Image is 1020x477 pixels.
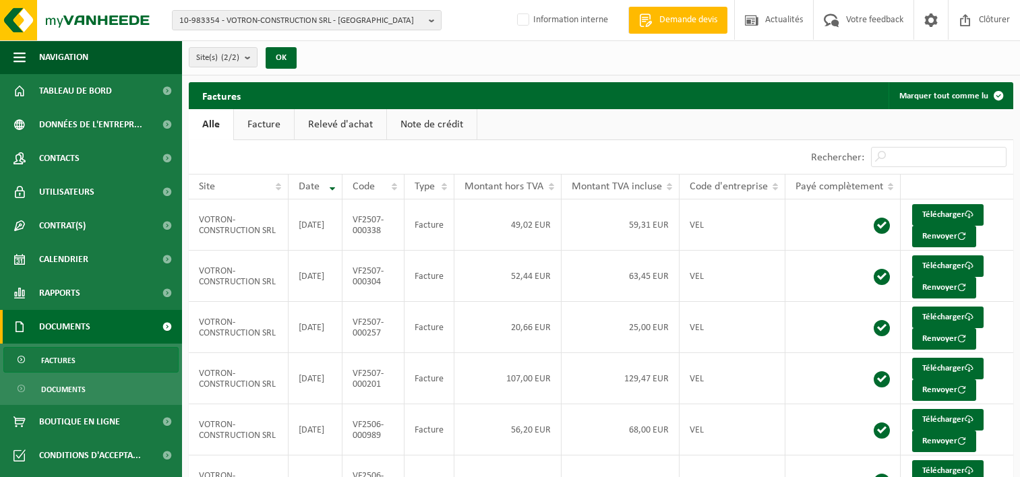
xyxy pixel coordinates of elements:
td: VOTRON-CONSTRUCTION SRL [189,404,289,455]
span: Navigation [39,40,88,74]
button: Site(s)(2/2) [189,47,258,67]
span: Documents [41,377,86,402]
span: Boutique en ligne [39,405,120,439]
td: 49,02 EUR [454,199,562,251]
button: Renvoyer [912,431,976,452]
h2: Factures [189,82,254,108]
span: Code [353,181,375,192]
td: VOTRON-CONSTRUCTION SRL [189,353,289,404]
td: 20,66 EUR [454,302,562,353]
span: 10-983354 - VOTRON-CONSTRUCTION SRL - [GEOGRAPHIC_DATA] [179,11,423,31]
a: Télécharger [912,255,984,277]
td: VEL [680,404,785,455]
span: Site [199,181,215,192]
span: Type [415,181,435,192]
td: [DATE] [289,353,342,404]
a: Demande devis [628,7,727,34]
a: Alle [189,109,233,140]
td: VEL [680,353,785,404]
span: Contrat(s) [39,209,86,243]
a: Télécharger [912,307,984,328]
td: VF2507-000257 [342,302,404,353]
span: Contacts [39,141,80,175]
td: VF2507-000338 [342,199,404,251]
td: VOTRON-CONSTRUCTION SRL [189,199,289,251]
a: Télécharger [912,358,984,379]
td: VF2507-000304 [342,251,404,302]
span: Tableau de bord [39,74,112,108]
label: Information interne [514,10,608,30]
td: VEL [680,199,785,251]
span: Payé complètement [796,181,883,192]
a: Télécharger [912,204,984,226]
span: Conditions d'accepta... [39,439,141,472]
span: Rapports [39,276,80,310]
td: 52,44 EUR [454,251,562,302]
button: OK [266,47,297,69]
span: Date [299,181,320,192]
button: 10-983354 - VOTRON-CONSTRUCTION SRL - [GEOGRAPHIC_DATA] [172,10,442,30]
span: Données de l'entrepr... [39,108,142,141]
td: Facture [404,199,454,251]
td: VEL [680,251,785,302]
button: Renvoyer [912,277,976,298]
a: Documents [3,376,179,402]
td: VF2507-000201 [342,353,404,404]
td: VOTRON-CONSTRUCTION SRL [189,302,289,353]
span: Montant TVA incluse [572,181,662,192]
span: Montant hors TVA [464,181,543,192]
td: Facture [404,302,454,353]
a: Télécharger [912,409,984,431]
a: Note de crédit [387,109,477,140]
button: Renvoyer [912,328,976,350]
td: [DATE] [289,199,342,251]
a: Relevé d'achat [295,109,386,140]
span: Factures [41,348,76,373]
td: Facture [404,251,454,302]
td: 25,00 EUR [562,302,680,353]
a: Factures [3,347,179,373]
td: VOTRON-CONSTRUCTION SRL [189,251,289,302]
td: 129,47 EUR [562,353,680,404]
td: 56,20 EUR [454,404,562,455]
td: VF2506-000989 [342,404,404,455]
span: Code d'entreprise [690,181,768,192]
span: Utilisateurs [39,175,94,209]
span: Calendrier [39,243,88,276]
td: [DATE] [289,302,342,353]
td: [DATE] [289,251,342,302]
td: Facture [404,404,454,455]
count: (2/2) [221,53,239,62]
a: Facture [234,109,294,140]
span: Demande devis [656,13,721,27]
td: 59,31 EUR [562,199,680,251]
td: 68,00 EUR [562,404,680,455]
button: Renvoyer [912,379,976,401]
span: Site(s) [196,48,239,68]
td: VEL [680,302,785,353]
td: 107,00 EUR [454,353,562,404]
span: Documents [39,310,90,344]
td: 63,45 EUR [562,251,680,302]
label: Rechercher: [811,152,864,163]
td: [DATE] [289,404,342,455]
td: Facture [404,353,454,404]
button: Renvoyer [912,226,976,247]
button: Marquer tout comme lu [889,82,1012,109]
